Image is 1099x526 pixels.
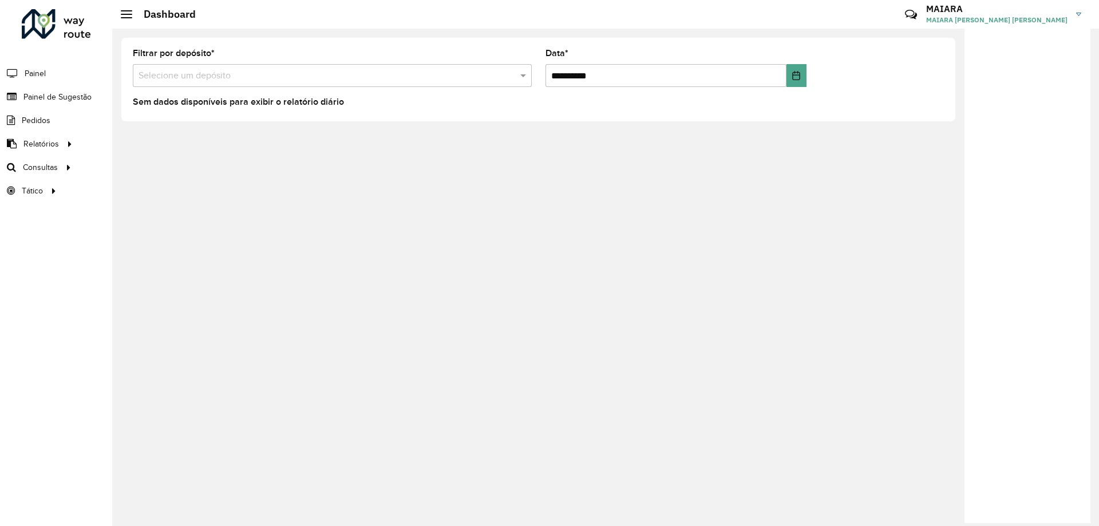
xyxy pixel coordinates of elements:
[22,185,43,197] span: Tático
[23,138,59,150] span: Relatórios
[899,2,923,27] a: Contato Rápido
[926,15,1068,25] span: MAIARA [PERSON_NAME] [PERSON_NAME]
[132,8,196,21] h2: Dashboard
[786,64,807,87] button: Choose Date
[22,114,50,126] span: Pedidos
[926,3,1068,14] h3: MAIARA
[23,91,92,103] span: Painel de Sugestão
[133,46,215,60] label: Filtrar por depósito
[133,95,344,109] label: Sem dados disponíveis para exibir o relatório diário
[23,161,58,173] span: Consultas
[25,68,46,80] span: Painel
[545,46,568,60] label: Data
